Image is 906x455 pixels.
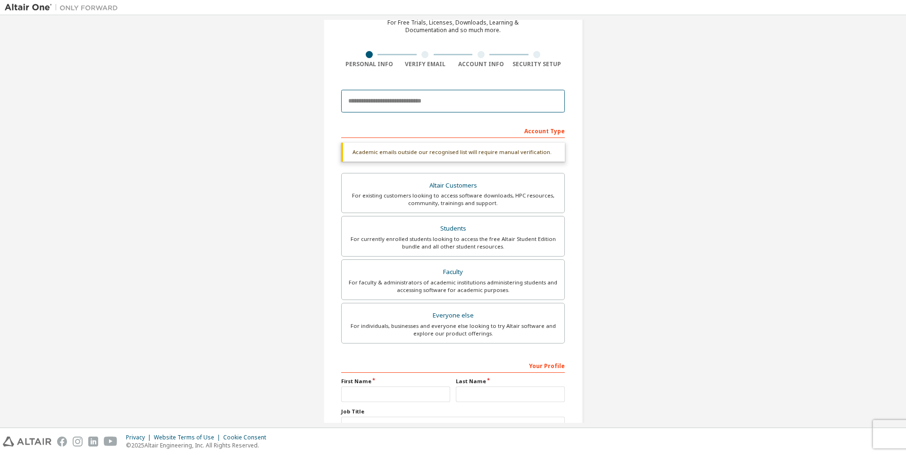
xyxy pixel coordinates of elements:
div: For currently enrolled students looking to access the free Altair Student Edition bundle and all ... [347,235,559,250]
img: altair_logo.svg [3,437,51,446]
div: Faculty [347,266,559,279]
img: facebook.svg [57,437,67,446]
div: Security Setup [509,60,565,68]
div: For Free Trials, Licenses, Downloads, Learning & Documentation and so much more. [387,19,519,34]
label: First Name [341,378,450,385]
div: Privacy [126,434,154,441]
label: Job Title [341,408,565,415]
img: youtube.svg [104,437,117,446]
div: For existing customers looking to access software downloads, HPC resources, community, trainings ... [347,192,559,207]
div: Academic emails outside our recognised list will require manual verification. [341,143,565,162]
div: For faculty & administrators of academic institutions administering students and accessing softwa... [347,279,559,294]
img: Altair One [5,3,123,12]
img: linkedin.svg [88,437,98,446]
div: For individuals, businesses and everyone else looking to try Altair software and explore our prod... [347,322,559,337]
div: Cookie Consent [223,434,272,441]
div: Your Profile [341,358,565,373]
img: instagram.svg [73,437,83,446]
div: Students [347,222,559,235]
div: Altair Customers [347,179,559,192]
div: Everyone else [347,309,559,322]
div: Account Info [453,60,509,68]
div: Personal Info [341,60,397,68]
div: Account Type [341,123,565,138]
div: Verify Email [397,60,453,68]
div: Website Terms of Use [154,434,223,441]
p: © 2025 Altair Engineering, Inc. All Rights Reserved. [126,441,272,449]
label: Last Name [456,378,565,385]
